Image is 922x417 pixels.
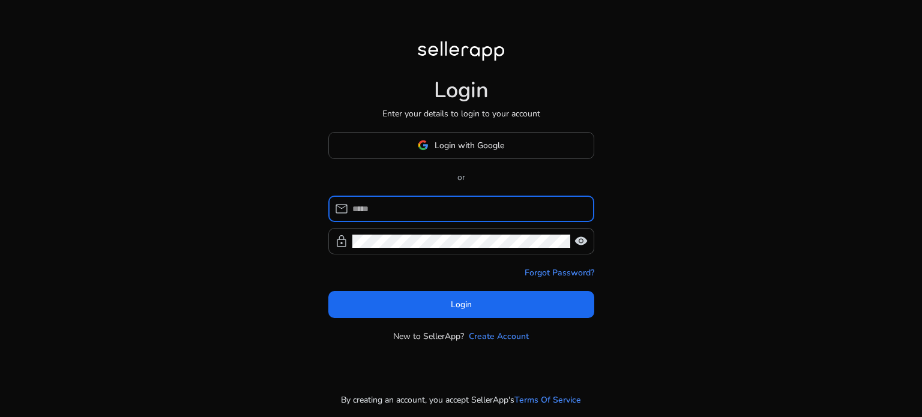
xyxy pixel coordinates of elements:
button: Login with Google [328,132,594,159]
img: google-logo.svg [418,140,429,151]
a: Create Account [469,330,529,343]
p: New to SellerApp? [393,330,464,343]
p: or [328,171,594,184]
h1: Login [434,77,489,103]
span: mail [334,202,349,216]
span: lock [334,234,349,248]
span: Login with Google [435,139,504,152]
span: Login [451,298,472,311]
span: visibility [574,234,588,248]
a: Terms Of Service [514,394,581,406]
p: Enter your details to login to your account [382,107,540,120]
a: Forgot Password? [525,266,594,279]
button: Login [328,291,594,318]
